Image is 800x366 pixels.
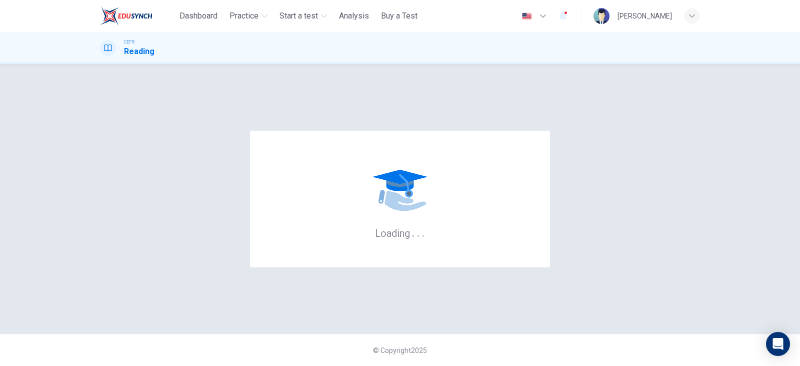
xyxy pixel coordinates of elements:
[520,13,533,20] img: en
[100,6,152,26] img: ELTC logo
[124,39,134,46] span: CEFR
[225,7,271,25] button: Practice
[377,7,421,25] button: Buy a Test
[411,224,415,240] h6: .
[339,10,369,22] span: Analysis
[373,346,427,354] span: © Copyright 2025
[275,7,331,25] button: Start a test
[416,224,420,240] h6: .
[229,10,258,22] span: Practice
[375,226,425,239] h6: Loading
[279,10,318,22] span: Start a test
[421,224,425,240] h6: .
[381,10,417,22] span: Buy a Test
[175,7,221,25] button: Dashboard
[100,6,175,26] a: ELTC logo
[124,46,154,58] h1: Reading
[617,10,672,22] div: [PERSON_NAME]
[766,332,790,356] div: Open Intercom Messenger
[593,8,609,24] img: Profile picture
[179,10,217,22] span: Dashboard
[335,7,373,25] button: Analysis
